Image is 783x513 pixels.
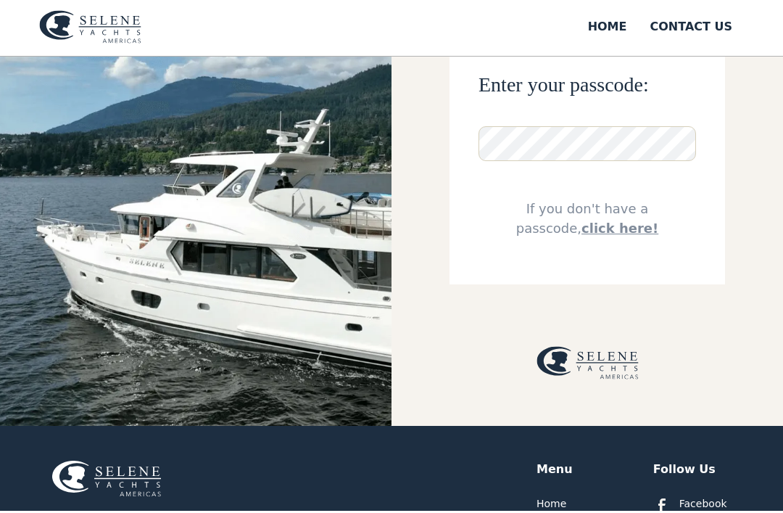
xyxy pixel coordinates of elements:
[536,348,639,382] img: logo
[478,201,696,240] div: If you don't have a passcode,
[536,463,573,480] div: Menu
[653,463,716,480] div: Follow Us
[39,12,141,46] img: logo
[581,223,658,238] a: click here!
[650,20,732,38] div: Contact US
[588,20,627,38] div: Home
[478,74,696,99] h3: Enter your passcode:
